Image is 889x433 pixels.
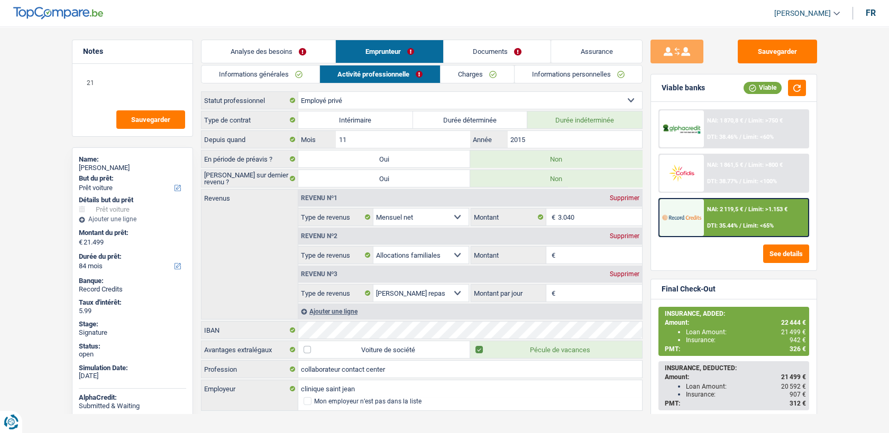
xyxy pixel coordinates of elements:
[607,195,642,201] div: Supprimer
[739,134,741,140] span: /
[781,328,806,336] span: 21 499 €
[527,111,642,128] label: Durée indéterminée
[707,178,738,185] span: DTI: 38.77%
[201,131,298,148] label: Depuis quand
[707,162,743,168] span: NAI: 1 861,5 €
[662,163,701,183] img: Cofidis
[748,117,783,124] span: Limit: >750 €
[201,380,298,397] label: Employeur
[665,364,806,372] div: INSURANCE, DEDUCTED:
[79,342,186,351] div: Status:
[551,40,642,63] a: Assurance
[739,178,741,185] span: /
[336,40,443,63] a: Emprunteur
[774,9,831,18] span: [PERSON_NAME]
[201,111,298,128] label: Type de contrat
[745,206,747,213] span: /
[781,373,806,381] span: 21 499 €
[79,285,186,294] div: Record Credits
[298,380,642,397] input: Cherchez votre employeur
[665,319,806,326] div: Amount:
[745,117,747,124] span: /
[298,304,642,319] div: Ajouter une ligne
[607,271,642,277] div: Supprimer
[201,65,320,83] a: Informations générales
[79,350,186,359] div: open
[320,65,440,83] a: Activité professionnelle
[743,178,777,185] span: Limit: <100%
[743,134,774,140] span: Limit: <60%
[607,233,642,239] div: Supprimer
[665,345,806,353] div: PMT:
[201,92,298,109] label: Statut professionnel
[79,298,186,307] div: Taux d'intérêt:
[298,209,373,225] label: Type de revenus
[79,372,186,380] div: [DATE]
[471,247,546,263] label: Montant
[665,400,806,407] div: PMT:
[662,208,701,227] img: Record Credits
[201,190,298,202] label: Revenus
[79,229,184,237] label: Montant du prêt:
[662,123,701,135] img: AlphaCredit
[298,195,340,201] div: Revenu nº1
[781,319,806,326] span: 22 444 €
[707,134,738,140] span: DTI: 38.46%
[790,391,806,398] span: 907 €
[790,345,806,353] span: 326 €
[744,82,782,93] div: Viable
[79,328,186,337] div: Signature
[790,400,806,407] span: 312 €
[508,131,641,148] input: AAAA
[515,65,642,83] a: Informations personnelles
[314,398,421,404] div: Mon employeur n’est pas dans la liste
[298,285,373,302] label: Type de revenus
[201,170,298,187] label: [PERSON_NAME] sur dernier revenu ?
[79,277,186,285] div: Banque:
[470,131,508,148] label: Année
[336,131,470,148] input: MM
[743,222,774,229] span: Limit: <65%
[471,285,546,302] label: Montant par jour
[662,83,705,92] div: Viable banks
[686,336,806,344] div: Insurance:
[748,162,783,168] span: Limit: >800 €
[201,322,298,338] label: IBAN
[665,310,806,317] div: INSURANCE, ADDED:
[707,206,743,213] span: NAI: 2 119,5 €
[79,155,186,164] div: Name:
[83,47,182,56] h5: Notes
[662,285,716,294] div: Final Check-Out
[79,393,186,402] div: AlphaCredit:
[766,5,840,22] a: [PERSON_NAME]
[707,222,738,229] span: DTI: 35.44%
[790,336,806,344] span: 942 €
[298,247,373,263] label: Type de revenus
[470,341,642,358] label: Pécule de vacances
[413,111,528,128] label: Durée déterminée
[444,40,551,63] a: Documents
[79,238,83,247] span: €
[745,162,747,168] span: /
[201,150,298,167] label: En période de préavis ?
[686,328,806,336] div: Loan Amount:
[665,373,806,381] div: Amount:
[201,361,298,378] label: Profession
[79,402,186,410] div: Submitted & Waiting
[470,170,642,187] label: Non
[298,131,336,148] label: Mois
[298,271,340,277] div: Revenu nº3
[546,209,558,225] span: €
[79,174,184,183] label: But du prêt:
[546,285,558,302] span: €
[298,341,470,358] label: Voiture de société
[707,117,743,124] span: NAI: 1 870,8 €
[13,7,103,20] img: TopCompare Logo
[201,40,336,63] a: Analyse des besoins
[79,196,186,204] div: Détails but du prêt
[298,150,470,167] label: Oui
[79,364,186,372] div: Simulation Date:
[470,150,642,167] label: Non
[131,116,170,123] span: Sauvegarder
[738,40,817,63] button: Sauvegarder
